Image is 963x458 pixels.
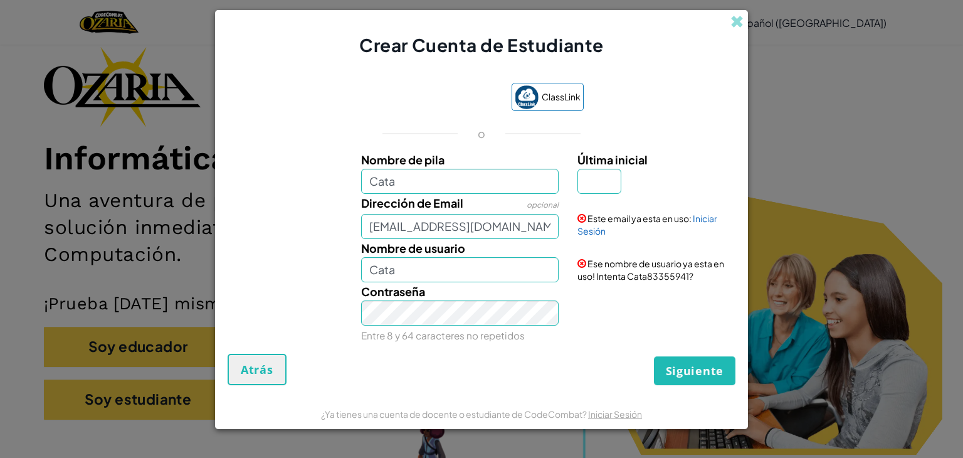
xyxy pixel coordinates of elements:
span: Dirección de Email [361,196,463,210]
span: Última inicial [577,152,648,167]
span: Atrás [241,362,273,377]
span: Crear Cuenta de Estudiante [359,34,604,56]
a: Iniciar Sesión [577,213,717,237]
span: Siguiente [666,363,724,378]
span: opcional [527,200,559,210]
span: ClassLink [542,88,581,106]
a: Iniciar Sesión [588,408,642,420]
span: Ese nombre de usuario ya esta en uso! Intenta Cata83355941? [577,258,724,282]
span: Contraseña [361,284,425,299]
span: Nombre de usuario [361,241,465,255]
span: Nombre de pila [361,152,445,167]
span: ¿Ya tienes una cuenta de docente o estudiante de CodeCombat? [321,408,588,420]
iframe: Botón de Acceder con Google [374,85,505,112]
button: Siguiente [654,356,735,385]
p: o [478,126,485,141]
img: classlink-logo-small.png [515,85,539,109]
small: Entre 8 y 64 caracteres no repetidos [361,329,525,341]
button: Atrás [228,354,287,385]
span: Este email ya esta en uso: [587,213,692,224]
